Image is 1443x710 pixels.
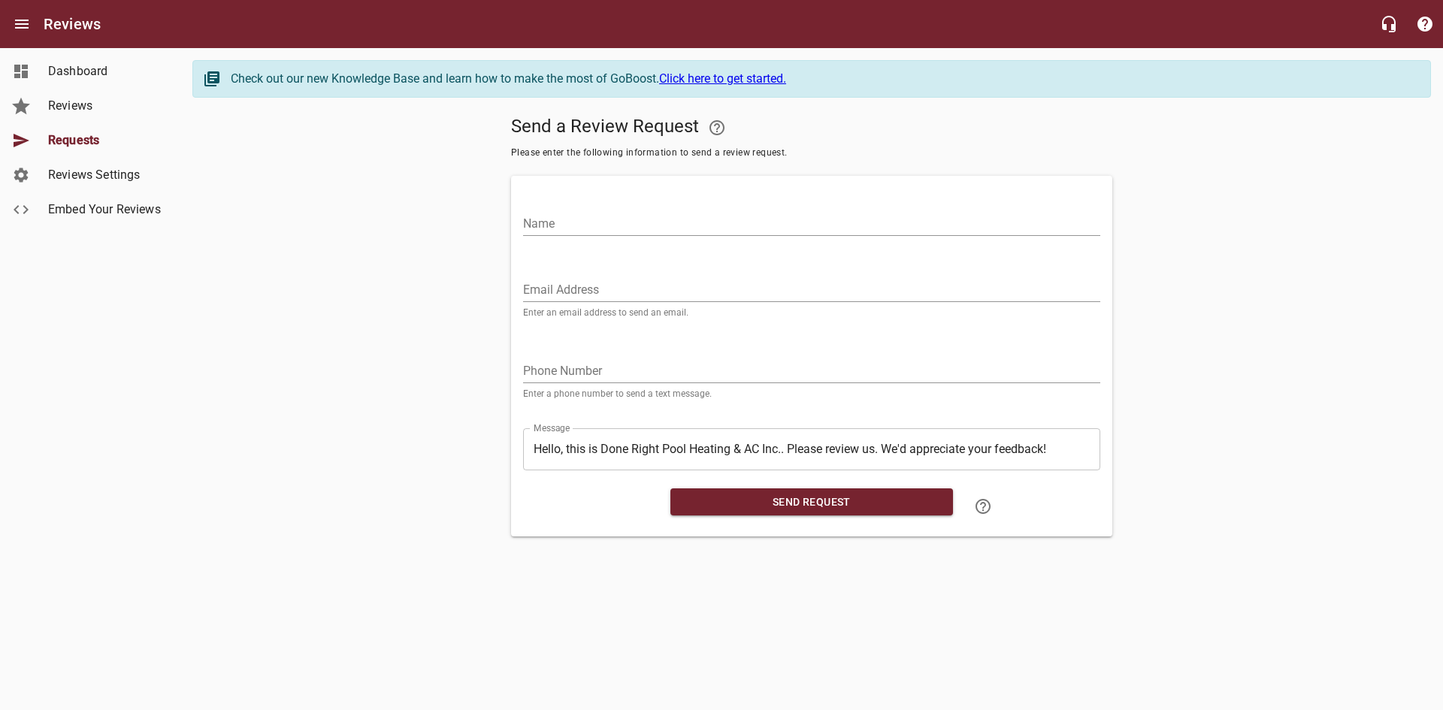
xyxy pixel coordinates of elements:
[48,97,162,115] span: Reviews
[699,110,735,146] a: Your Google or Facebook account must be connected to "Send a Review Request"
[682,493,941,512] span: Send Request
[965,488,1001,524] a: Learn how to "Send a Review Request"
[48,166,162,184] span: Reviews Settings
[231,70,1415,88] div: Check out our new Knowledge Base and learn how to make the most of GoBoost.
[523,308,1100,317] p: Enter an email address to send an email.
[1371,6,1407,42] button: Live Chat
[48,201,162,219] span: Embed Your Reviews
[659,71,786,86] a: Click here to get started.
[1407,6,1443,42] button: Support Portal
[4,6,40,42] button: Open drawer
[670,488,953,516] button: Send Request
[44,12,101,36] h6: Reviews
[511,146,1112,161] span: Please enter the following information to send a review request.
[48,131,162,150] span: Requests
[511,110,1112,146] h5: Send a Review Request
[523,389,1100,398] p: Enter a phone number to send a text message.
[48,62,162,80] span: Dashboard
[534,442,1090,456] textarea: Hello, this is Done Right Pool Heating & AC Inc.. Please review us. We'd appreciate your feedback!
